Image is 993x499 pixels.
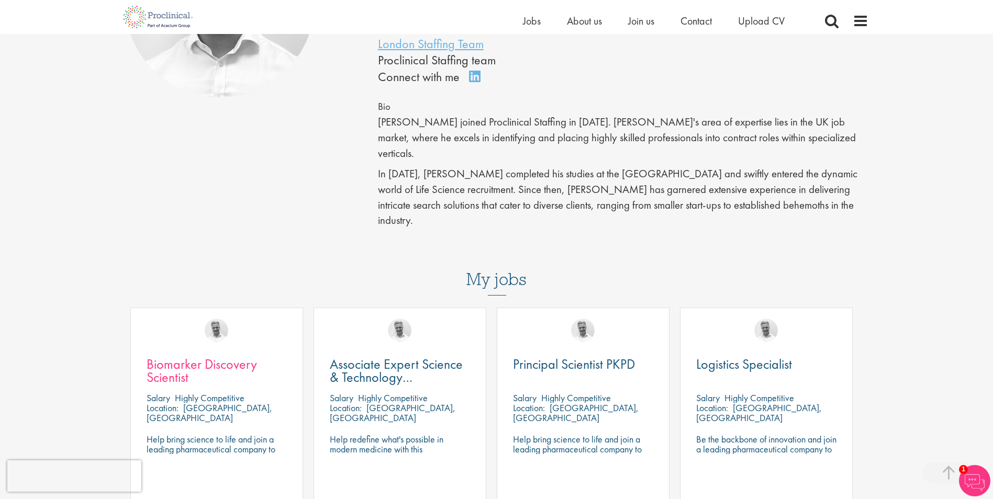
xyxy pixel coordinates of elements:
span: Principal Scientist PKPD [513,355,635,373]
span: 1 [959,465,968,474]
span: Salary [147,392,170,404]
a: Contact [680,14,712,28]
a: Upload CV [738,14,785,28]
p: [PERSON_NAME] joined Proclinical Staffing in [DATE]. [PERSON_NAME]'s area of expertise lies in th... [378,115,868,161]
span: Biomarker Discovery Scientist [147,355,257,386]
p: [GEOGRAPHIC_DATA], [GEOGRAPHIC_DATA] [147,402,272,424]
a: Logistics Specialist [696,358,836,371]
li: Proclinical Staffing team [378,52,592,68]
a: Join us [628,14,654,28]
a: Associate Expert Science & Technology ([MEDICAL_DATA]) [330,358,470,384]
p: Highly Competitive [541,392,611,404]
p: Highly Competitive [175,392,244,404]
span: Location: [330,402,362,414]
img: Chatbot [959,465,990,496]
iframe: reCAPTCHA [7,460,141,492]
p: [GEOGRAPHIC_DATA], [GEOGRAPHIC_DATA] [513,402,639,424]
span: Salary [330,392,353,404]
a: Jobs [523,14,541,28]
p: Highly Competitive [724,392,794,404]
span: Salary [513,392,537,404]
a: Principal Scientist PKPD [513,358,653,371]
p: [GEOGRAPHIC_DATA], [GEOGRAPHIC_DATA] [696,402,822,424]
p: Help bring science to life and join a leading pharmaceutical company to play a key role in delive... [147,434,287,484]
a: About us [567,14,602,28]
span: Logistics Specialist [696,355,792,373]
p: Be the backbone of innovation and join a leading pharmaceutical company to help keep life-changin... [696,434,836,474]
img: Joshua Bye [571,319,595,342]
img: Joshua Bye [754,319,778,342]
span: Location: [147,402,178,414]
span: Salary [696,392,720,404]
span: Location: [513,402,545,414]
img: Joshua Bye [205,319,228,342]
h3: My jobs [125,270,868,288]
img: Joshua Bye [388,319,411,342]
span: Bio [378,100,390,113]
a: London Staffing Team [378,36,484,52]
p: In [DATE], [PERSON_NAME] completed his studies at the [GEOGRAPHIC_DATA] and swiftly entered the d... [378,166,868,229]
span: Associate Expert Science & Technology ([MEDICAL_DATA]) [330,355,463,399]
p: Highly Competitive [358,392,428,404]
p: Help bring science to life and join a leading pharmaceutical company to play a key role in delive... [513,434,653,484]
a: Biomarker Discovery Scientist [147,358,287,384]
span: Location: [696,402,728,414]
p: [GEOGRAPHIC_DATA], [GEOGRAPHIC_DATA] [330,402,455,424]
p: Help redefine what's possible in modern medicine with this [MEDICAL_DATA] Associate Expert Scienc... [330,434,470,474]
